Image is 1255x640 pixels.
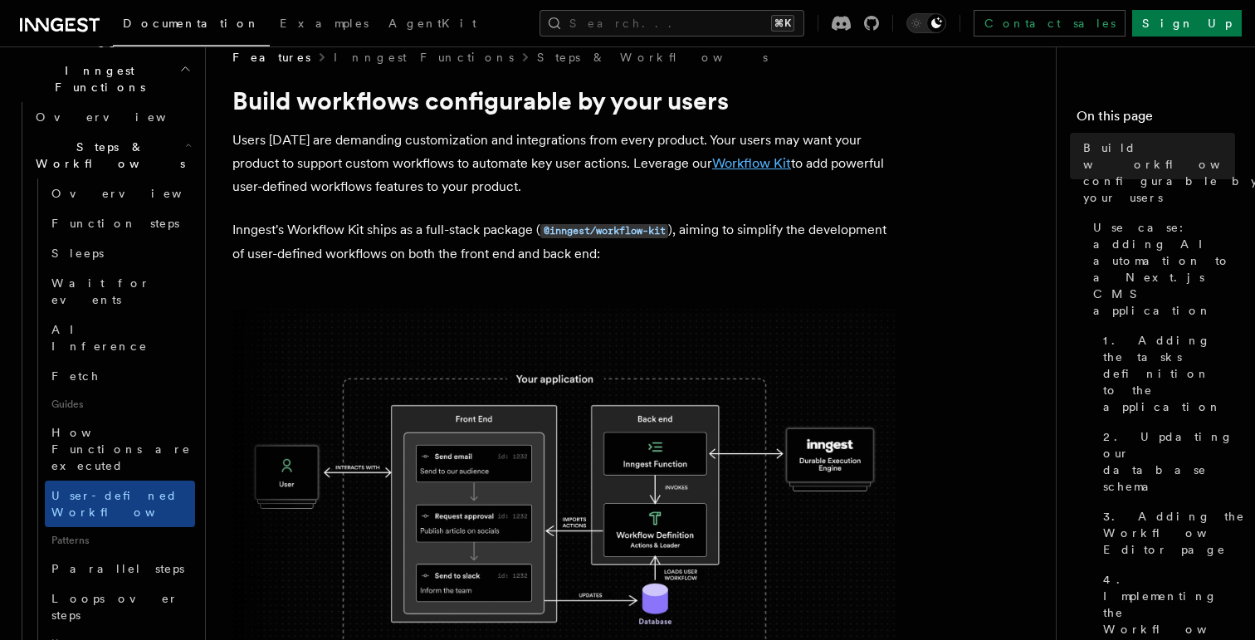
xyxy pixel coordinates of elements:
span: Parallel steps [51,562,184,575]
span: Sleeps [51,247,104,260]
a: 3. Adding the Workflow Editor page [1096,501,1235,564]
span: Guides [45,391,195,418]
span: Use case: adding AI automation to a Next.js CMS application [1093,219,1235,319]
span: Fetch [51,369,100,383]
p: Inngest's Workflow Kit ships as a full-stack package ( ), aiming to simplify the development of u... [232,218,896,266]
a: Examples [270,5,378,45]
a: Steps & Workflows [537,49,768,66]
span: 3. Adding the Workflow Editor page [1103,508,1248,558]
button: Toggle dark mode [906,13,946,33]
a: Workflow Kit [712,155,791,171]
a: Build workflows configurable by your users [1077,133,1235,213]
span: Documentation [123,17,260,30]
a: AI Inference [45,315,195,361]
a: 1. Adding the tasks definition to the application [1096,325,1235,422]
a: Fetch [45,361,195,391]
a: Sign Up [1132,10,1242,37]
a: Parallel steps [45,554,195,584]
span: Wait for events [51,276,150,306]
span: How Functions are executed [51,426,191,472]
span: AI Inference [51,323,148,353]
a: Overview [29,102,195,132]
a: Use case: adding AI automation to a Next.js CMS application [1087,213,1235,325]
span: 1. Adding the tasks definition to the application [1103,332,1235,415]
span: User-defined Workflows [51,489,201,519]
span: Loops over steps [51,592,178,622]
span: Steps & Workflows [29,139,185,172]
a: How Functions are executed [45,418,195,481]
span: AgentKit [388,17,476,30]
a: User-defined Workflows [45,481,195,527]
button: Search...⌘K [540,10,804,37]
a: Contact sales [974,10,1126,37]
button: Steps & Workflows [29,132,195,178]
a: Function steps [45,208,195,238]
button: Inngest Functions [13,56,195,102]
span: Overview [51,187,222,200]
span: Inngest Functions [13,62,179,95]
span: 2. Updating our database schema [1103,428,1235,495]
a: Wait for events [45,268,195,315]
a: Loops over steps [45,584,195,630]
span: Features [232,49,310,66]
a: 2. Updating our database schema [1096,422,1235,501]
h4: On this page [1077,106,1235,133]
a: Overview [45,178,195,208]
span: Patterns [45,527,195,554]
a: Sleeps [45,238,195,268]
code: @inngest/workflow-kit [540,224,668,238]
kbd: ⌘K [771,15,794,32]
a: Documentation [113,5,270,46]
span: Examples [280,17,369,30]
a: Inngest Functions [334,49,514,66]
span: Overview [36,110,207,124]
span: Function steps [51,217,179,230]
a: AgentKit [378,5,486,45]
p: Users [DATE] are demanding customization and integrations from every product. Your users may want... [232,129,896,198]
h1: Build workflows configurable by your users [232,85,896,115]
a: @inngest/workflow-kit [540,222,668,237]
